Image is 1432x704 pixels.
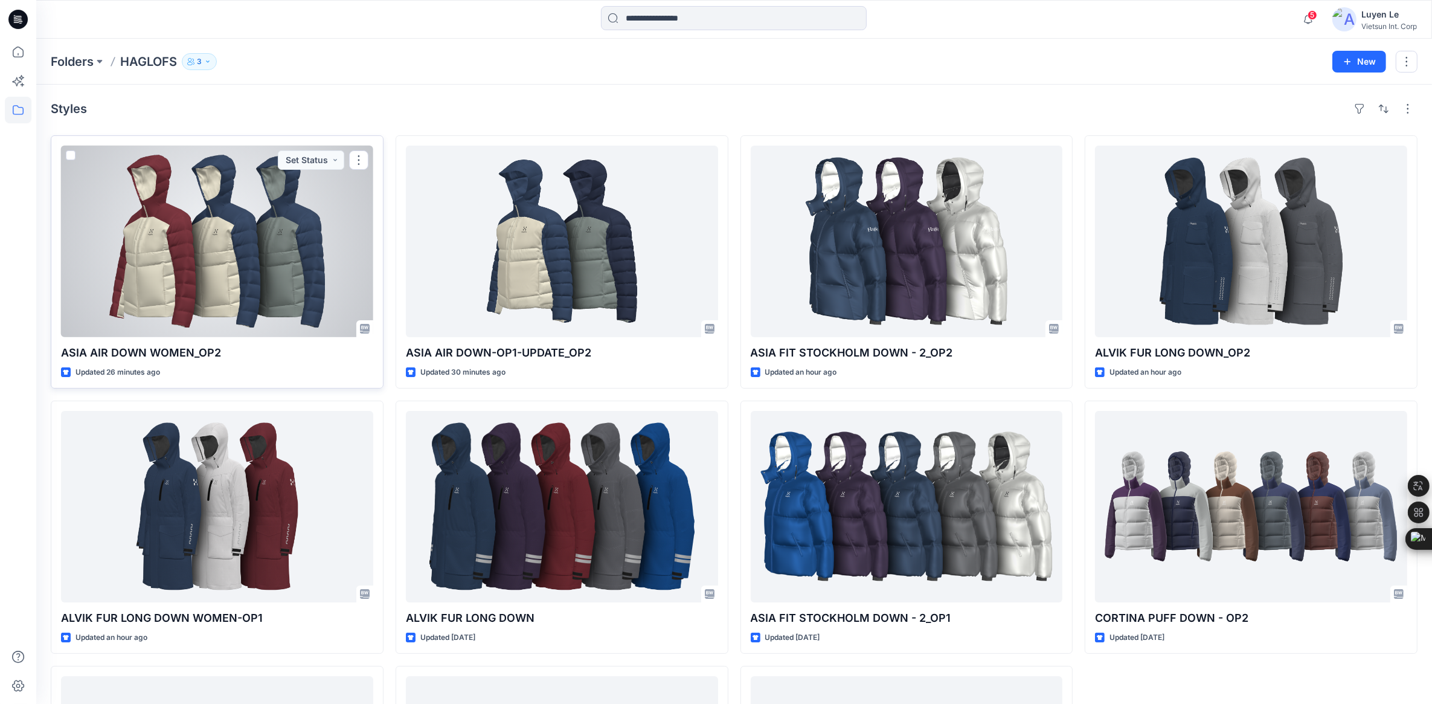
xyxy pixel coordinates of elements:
[406,610,718,627] p: ALVIK FUR LONG DOWN
[406,344,718,361] p: ASIA AIR DOWN-OP1-UPDATE_OP2
[51,53,94,70] a: Folders
[120,53,177,70] p: HAGLOFS
[1095,411,1407,602] a: CORTINA PUFF DOWN - OP2
[420,631,475,644] p: Updated [DATE]
[765,631,820,644] p: Updated [DATE]
[751,146,1063,337] a: ASIA FIT STOCKHOLM DOWN - 2​_OP2
[51,102,87,116] h4: Styles
[197,55,202,68] p: 3
[61,610,373,627] p: ALVIK FUR LONG DOWN WOMEN-OP1
[1332,51,1386,73] button: New
[61,344,373,361] p: ASIA AIR DOWN WOMEN_OP2
[1332,7,1357,31] img: avatar
[406,146,718,337] a: ASIA AIR DOWN-OP1-UPDATE_OP2
[1095,344,1407,361] p: ALVIK FUR LONG DOWN_OP2
[1361,22,1417,31] div: Vietsun Int. Corp
[75,366,160,379] p: Updated 26 minutes ago
[1109,631,1164,644] p: Updated [DATE]
[1308,10,1317,20] span: 5
[420,366,506,379] p: Updated 30 minutes ago
[765,366,837,379] p: Updated an hour ago
[1361,7,1417,22] div: Luyen Le
[61,146,373,337] a: ASIA AIR DOWN WOMEN_OP2
[182,53,217,70] button: 3
[1109,366,1181,379] p: Updated an hour ago
[61,411,373,602] a: ALVIK FUR LONG DOWN WOMEN-OP1
[751,411,1063,602] a: ASIA FIT STOCKHOLM DOWN - 2​_OP1
[751,344,1063,361] p: ASIA FIT STOCKHOLM DOWN - 2​_OP2
[1095,146,1407,337] a: ALVIK FUR LONG DOWN_OP2
[406,411,718,602] a: ALVIK FUR LONG DOWN
[75,631,147,644] p: Updated an hour ago
[751,610,1063,627] p: ASIA FIT STOCKHOLM DOWN - 2​_OP1
[1095,610,1407,627] p: CORTINA PUFF DOWN - OP2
